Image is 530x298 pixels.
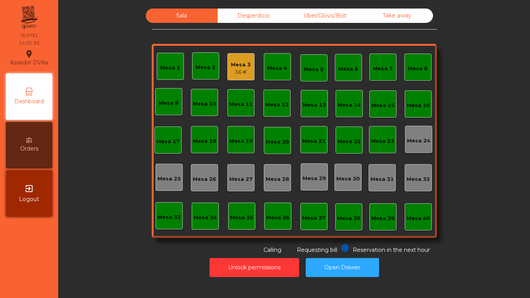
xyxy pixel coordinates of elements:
[336,175,360,183] div: Mesa 30
[265,101,289,109] div: Mesa 12
[21,32,37,39] div: [DATE]
[229,137,253,145] div: Mesa 19
[373,65,393,73] div: Mesa 7
[19,195,39,203] span: Logout
[229,100,253,108] div: Mesa 11
[267,64,287,72] div: Mesa 4
[361,9,433,23] div: Take away
[194,214,217,222] div: Mesa 34
[371,175,394,183] div: Mesa 31
[338,65,358,73] div: Mesa 6
[407,215,430,222] div: Mesa 40
[303,101,326,109] div: Mesa 13
[10,48,48,68] div: Assador DVilla
[263,246,281,253] span: Calling
[289,9,361,23] div: Uber/Glovo/Bolt
[14,97,44,106] span: Dashboard
[337,215,360,222] div: Mesa 38
[193,175,216,183] div: Mesa 26
[19,4,38,31] img: qpiato
[196,64,215,71] div: Mesa 2
[193,137,216,145] div: Mesa 18
[408,65,428,73] div: Mesa 8
[303,175,326,182] div: Mesa 29
[371,137,394,145] div: Mesa 23
[158,213,181,221] div: Mesa 33
[371,215,395,222] div: Mesa 39
[24,49,34,59] i: location_on
[338,138,361,146] div: Mesa 22
[160,64,180,72] div: Mesa 1
[218,9,289,23] div: Desperdicio
[19,40,40,47] div: 14:01:35
[302,214,326,222] div: Mesa 37
[407,175,430,183] div: Mesa 32
[302,137,326,145] div: Mesa 21
[156,138,180,146] div: Mesa 17
[338,101,361,109] div: Mesa 14
[407,102,430,109] div: Mesa 16
[20,145,38,153] span: Orders
[229,175,253,183] div: Mesa 27
[266,138,289,146] div: Mesa 20
[24,184,34,193] i: exit_to_app
[146,9,218,23] div: Sala
[353,246,430,253] span: Reservation in the next hour
[193,100,216,108] div: Mesa 10
[297,246,337,253] span: Requesting bill
[158,175,181,183] div: Mesa 25
[407,137,430,145] div: Mesa 24
[304,66,324,73] div: Mesa 5
[159,99,178,107] div: Mesa 9
[230,214,253,222] div: Mesa 35
[266,214,289,222] div: Mesa 36
[231,61,251,69] div: Mesa 3
[371,102,395,109] div: Mesa 15
[266,175,289,183] div: Mesa 28
[306,258,379,277] button: Open Drawer
[210,258,299,277] button: Unlock permissions
[231,68,251,76] div: 36 €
